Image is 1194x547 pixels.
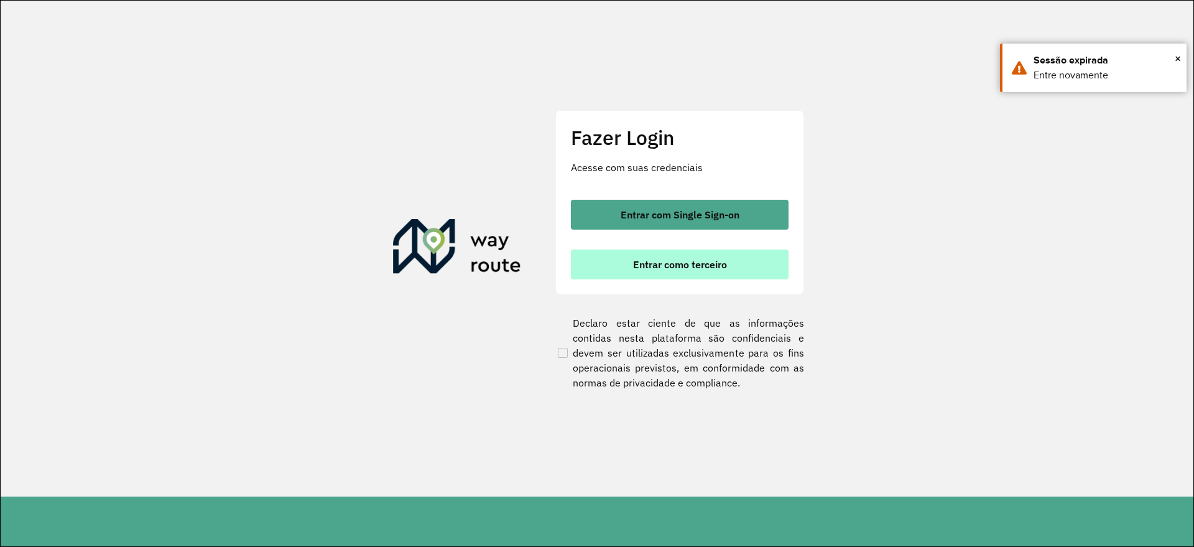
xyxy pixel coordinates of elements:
[571,250,789,279] button: button
[633,259,727,269] span: Entrar como terceiro
[571,160,789,175] p: Acesse com suas credenciais
[1175,49,1181,68] button: Close
[1034,53,1177,68] div: Sessão expirada
[1175,49,1181,68] span: ×
[393,219,521,279] img: Roteirizador AmbevTech
[1034,68,1177,83] div: Entre novamente
[621,210,739,220] span: Entrar com Single Sign-on
[571,200,789,230] button: button
[571,126,789,149] h2: Fazer Login
[555,316,804,390] label: Declaro estar ciente de que as informações contidas nesta plataforma são confidenciais e devem se...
